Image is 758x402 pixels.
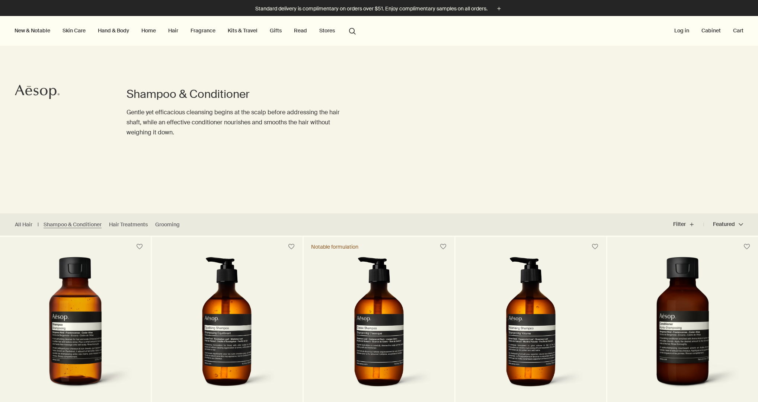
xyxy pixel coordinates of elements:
[155,221,180,228] a: Grooming
[189,26,217,35] a: Fragrance
[255,4,503,13] button: Standard delivery is complimentary on orders over $51. Enjoy complimentary samples on all orders.
[318,26,336,35] button: Stores
[673,16,745,46] nav: supplementary
[732,26,745,35] button: Cart
[15,84,60,99] svg: Aesop
[311,243,358,250] div: Notable formulation
[673,26,691,35] button: Log in
[740,240,754,253] button: Save to cabinet
[292,26,308,35] a: Read
[323,257,435,395] img: Classic Shampoo with pump
[623,257,742,395] img: Conditioner in a small dark-brown bottle with a black flip-cap.
[13,16,359,46] nav: primary
[133,240,146,253] button: Save to cabinet
[167,26,180,35] a: Hair
[13,83,61,103] a: Aesop
[475,257,586,395] img: Volumising Shampoo with pump
[346,23,359,38] button: Open search
[436,240,450,253] button: Save to cabinet
[96,26,131,35] a: Hand & Body
[109,221,148,228] a: Hair Treatments
[16,257,135,395] img: shampoo in small, amber bottle with a black cap
[172,257,283,395] img: Equalising Shampoo with pump
[588,240,602,253] button: Save to cabinet
[704,216,743,233] button: Featured
[15,221,32,228] a: All Hair
[127,107,349,138] p: Gentle yet efficacious cleansing begins at the scalp before addressing the hair shaft, while an e...
[127,87,349,102] h1: Shampoo & Conditioner
[13,26,52,35] button: New & Notable
[268,26,283,35] a: Gifts
[285,240,298,253] button: Save to cabinet
[61,26,87,35] a: Skin Care
[673,216,704,233] button: Filter
[226,26,259,35] a: Kits & Travel
[700,26,722,35] a: Cabinet
[140,26,157,35] a: Home
[255,5,487,13] p: Standard delivery is complimentary on orders over $51. Enjoy complimentary samples on all orders.
[44,221,102,228] a: Shampoo & Conditioner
